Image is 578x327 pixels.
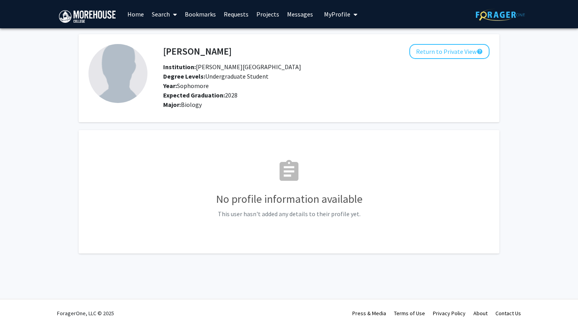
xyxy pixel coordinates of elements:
[181,101,202,108] span: Biology
[433,310,466,317] a: Privacy Policy
[163,63,196,71] b: Institution:
[409,44,490,59] button: Return to Private View
[88,209,490,219] p: This user hasn't added any details to their profile yet.
[163,82,177,90] b: Year:
[59,10,116,23] img: Morehouse College Logo
[163,91,237,99] span: 2028
[79,130,499,254] fg-card: No Profile Information
[57,299,114,327] div: ForagerOne, LLC © 2025
[148,0,181,28] a: Search
[495,310,521,317] a: Contact Us
[163,101,181,108] b: Major:
[394,310,425,317] a: Terms of Use
[163,72,205,80] b: Degree Levels:
[181,0,220,28] a: Bookmarks
[163,82,209,90] span: Sophomore
[476,9,525,21] img: ForagerOne Logo
[196,63,301,71] span: [PERSON_NAME][GEOGRAPHIC_DATA]
[324,10,350,18] span: My Profile
[220,0,252,28] a: Requests
[88,193,490,206] h3: No profile information available
[283,0,317,28] a: Messages
[252,0,283,28] a: Projects
[473,310,488,317] a: About
[88,44,147,103] img: Profile Picture
[163,91,225,99] b: Expected Graduation:
[477,47,483,56] mat-icon: help
[163,44,232,59] h4: [PERSON_NAME]
[276,159,302,184] mat-icon: assignment
[163,72,269,80] span: Undergraduate Student
[123,0,148,28] a: Home
[352,310,386,317] a: Press & Media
